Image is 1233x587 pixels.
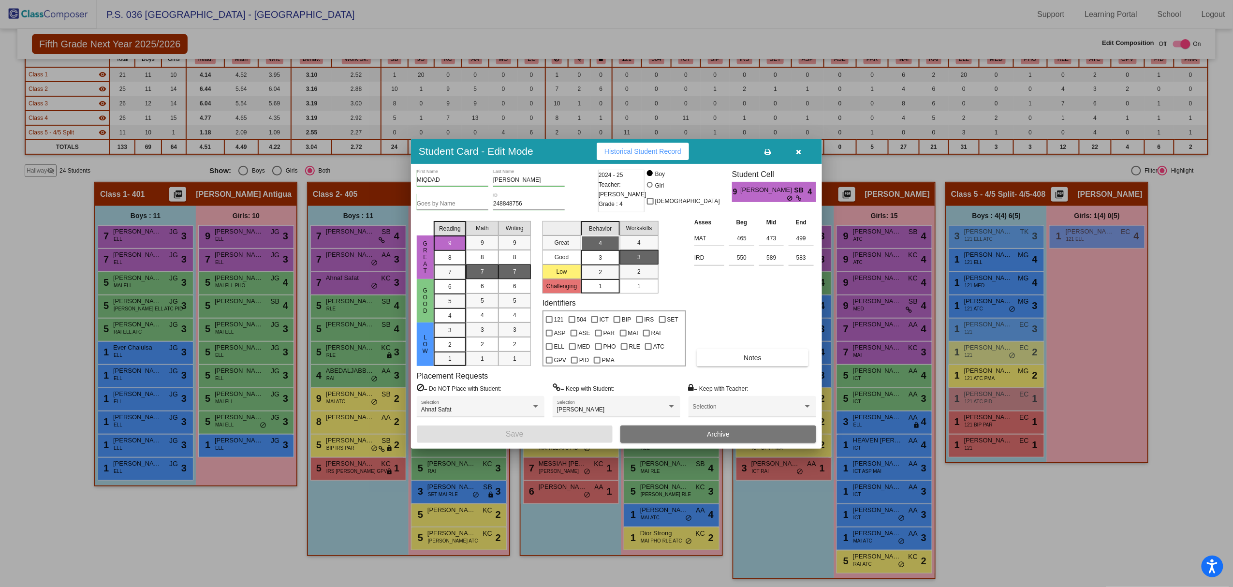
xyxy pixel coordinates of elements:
[421,334,430,354] span: Low
[417,383,501,393] label: = Do NOT Place with Student:
[557,406,605,413] span: [PERSON_NAME]
[577,341,590,352] span: MED
[622,314,631,325] span: BIP
[481,282,484,291] span: 6
[689,383,749,393] label: = Keep with Teacher:
[707,430,730,438] span: Archive
[599,282,602,291] span: 1
[655,181,664,190] div: Girl
[417,426,613,443] button: Save
[476,224,489,233] span: Math
[655,195,720,207] span: [DEMOGRAPHIC_DATA]
[604,147,681,155] span: Historical Student Record
[637,267,641,276] span: 2
[513,267,516,276] span: 7
[513,354,516,363] span: 1
[579,354,589,366] span: PID
[653,341,664,352] span: ATC
[448,311,452,320] span: 4
[794,185,808,195] span: SB
[599,239,602,248] span: 4
[808,186,816,198] span: 4
[448,297,452,306] span: 5
[628,327,638,339] span: MAI
[667,314,678,325] span: SET
[603,341,616,352] span: PHO
[579,327,590,339] span: ASE
[417,371,488,381] label: Placement Requests
[419,145,533,157] h3: Student Card - Edit Mode
[513,340,516,349] span: 2
[421,240,430,274] span: Great
[651,327,661,339] span: RAI
[694,250,724,265] input: assessment
[697,349,808,367] button: Notes
[448,253,452,262] span: 8
[603,327,615,339] span: PAR
[481,354,484,363] span: 1
[481,267,484,276] span: 7
[417,201,488,207] input: goes by name
[599,253,602,262] span: 3
[599,170,623,180] span: 2024 - 25
[645,314,654,325] span: IRS
[448,340,452,349] span: 2
[637,282,641,291] span: 1
[513,238,516,247] span: 9
[448,282,452,291] span: 6
[740,185,794,195] span: [PERSON_NAME]
[513,311,516,320] span: 4
[602,354,615,366] span: PMA
[599,268,602,277] span: 2
[513,296,516,305] span: 5
[637,238,641,247] span: 4
[553,383,615,393] label: = Keep with Student:
[448,326,452,335] span: 3
[513,282,516,291] span: 6
[694,231,724,246] input: assessment
[757,217,786,228] th: Mid
[543,298,576,308] label: Identifiers
[513,325,516,334] span: 3
[629,341,640,352] span: RLE
[439,224,461,233] span: Reading
[727,217,757,228] th: Beg
[597,143,689,160] button: Historical Student Record
[732,186,740,198] span: 9
[554,354,566,366] span: GPV
[481,325,484,334] span: 3
[481,238,484,247] span: 9
[513,253,516,262] span: 8
[481,340,484,349] span: 2
[744,354,762,362] span: Notes
[786,217,816,228] th: End
[448,239,452,248] span: 9
[692,217,727,228] th: Asses
[577,314,587,325] span: 504
[554,314,564,325] span: 121
[732,170,816,179] h3: Student Cell
[620,426,816,443] button: Archive
[506,224,524,233] span: Writing
[421,406,452,413] span: Ahnaf Safat
[506,430,523,438] span: Save
[481,311,484,320] span: 4
[637,253,641,262] span: 3
[599,199,623,209] span: Grade : 4
[554,341,564,352] span: ELL
[421,287,430,314] span: Good
[599,180,646,199] span: Teacher: [PERSON_NAME]
[481,296,484,305] span: 5
[554,327,566,339] span: ASP
[600,314,609,325] span: ICT
[655,170,665,178] div: Boy
[626,224,652,233] span: Workskills
[448,354,452,363] span: 1
[448,268,452,277] span: 7
[493,201,565,207] input: Enter ID
[589,224,612,233] span: Behavior
[481,253,484,262] span: 8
